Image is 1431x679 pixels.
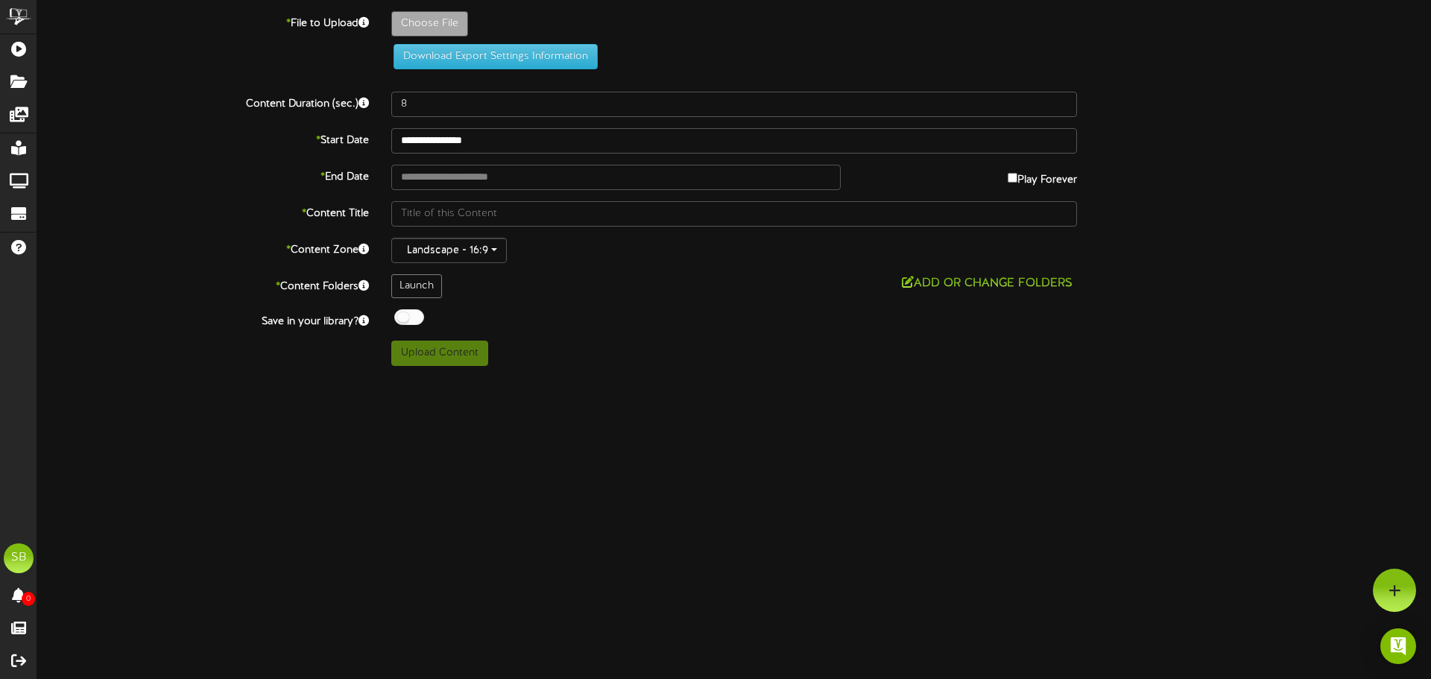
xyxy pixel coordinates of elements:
[26,92,380,112] label: Content Duration (sec.)
[1380,628,1416,664] div: Open Intercom Messenger
[386,51,598,62] a: Download Export Settings Information
[897,274,1077,293] button: Add or Change Folders
[391,201,1077,227] input: Title of this Content
[26,128,380,148] label: Start Date
[26,309,380,329] label: Save in your library?
[26,11,380,31] label: File to Upload
[26,201,380,221] label: Content Title
[391,341,488,366] button: Upload Content
[391,274,442,298] div: Launch
[26,274,380,294] label: Content Folders
[1008,165,1077,188] label: Play Forever
[4,543,34,573] div: SB
[22,592,35,606] span: 0
[1008,173,1017,183] input: Play Forever
[394,44,598,69] button: Download Export Settings Information
[26,238,380,258] label: Content Zone
[26,165,380,185] label: End Date
[391,238,507,263] button: Landscape - 16:9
